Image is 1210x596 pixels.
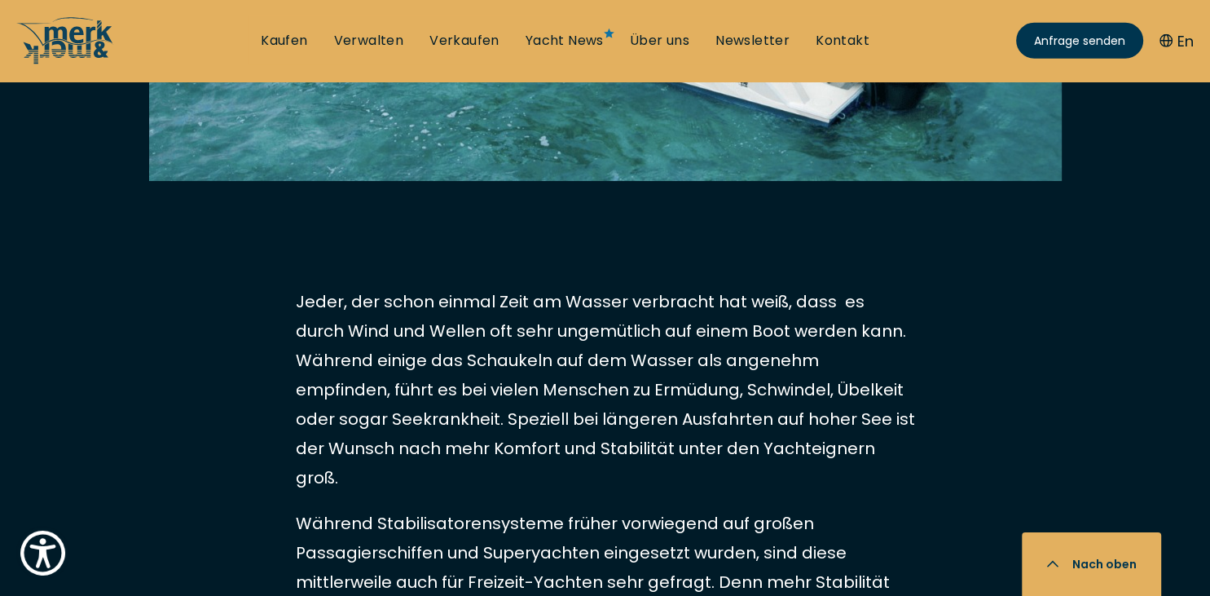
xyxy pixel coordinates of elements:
[1016,23,1143,59] a: Anfrage senden
[1022,532,1161,596] button: Nach oben
[429,32,499,50] a: Verkaufen
[526,32,604,50] a: Yacht News
[261,32,307,50] a: Kaufen
[16,527,69,580] button: Show Accessibility Preferences
[816,32,869,50] a: Kontakt
[334,32,404,50] a: Verwalten
[1159,30,1194,52] button: En
[1034,33,1125,50] span: Anfrage senden
[296,287,915,492] p: Jeder, der schon einmal Zeit am Wasser verbracht hat weiß, dass es durch Wind und Wellen oft sehr...
[715,32,790,50] a: Newsletter
[630,32,689,50] a: Über uns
